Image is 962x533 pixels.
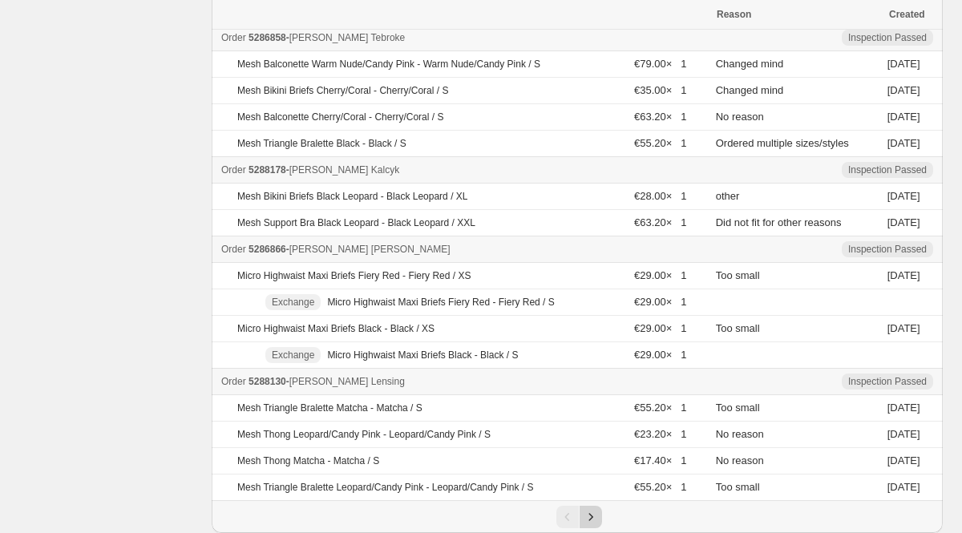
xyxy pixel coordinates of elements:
[887,216,920,228] time: Thursday, October 2, 2025 at 10:30:05 PM
[221,374,706,390] div: -
[634,454,686,466] span: €17.40 × 1
[711,104,883,131] td: No reason
[848,164,927,176] span: Inspection Passed
[237,402,422,414] p: Mesh Triangle Bralette Matcha - Matcha / S
[848,31,927,44] span: Inspection Passed
[848,375,927,388] span: Inspection Passed
[221,32,246,43] span: Order
[237,428,491,441] p: Mesh Thong Leopard/Candy Pink - Leopard/Candy Pink / S
[634,84,686,96] span: €35.00 × 1
[237,58,540,71] p: Mesh Balconette Warm Nude/Candy Pink - Warm Nude/Candy Pink / S
[711,78,883,104] td: Changed mind
[237,322,435,335] p: Micro Highwaist Maxi Briefs Black - Black / XS
[887,454,920,466] time: Thursday, October 2, 2025 at 8:22:41 PM
[289,244,451,255] span: [PERSON_NAME] [PERSON_NAME]
[634,481,686,493] span: €55.20 × 1
[272,296,314,309] span: Exchange
[717,9,751,20] span: Reason
[887,428,920,440] time: Thursday, October 2, 2025 at 8:22:41 PM
[221,30,706,46] div: -
[634,137,686,149] span: €55.20 × 1
[887,481,920,493] time: Thursday, October 2, 2025 at 8:22:41 PM
[249,244,286,255] span: 5286866
[289,376,405,387] span: [PERSON_NAME] Lensing
[634,216,686,228] span: €63.20 × 1
[221,164,246,176] span: Order
[711,395,883,422] td: Too small
[848,243,927,256] span: Inspection Passed
[249,164,286,176] span: 5288178
[634,190,686,202] span: €28.00 × 1
[221,162,706,178] div: -
[887,402,920,414] time: Thursday, October 2, 2025 at 8:22:41 PM
[711,263,883,289] td: Too small
[221,244,246,255] span: Order
[711,448,883,474] td: No reason
[249,376,286,387] span: 5288130
[237,111,443,123] p: Mesh Balconette Cherry/Coral - Cherry/Coral / S
[634,58,686,70] span: €79.00 × 1
[711,51,883,78] td: Changed mind
[711,210,883,236] td: Did not fit for other reasons
[711,422,883,448] td: No reason
[289,32,406,43] span: [PERSON_NAME] Tebroke
[711,184,883,210] td: other
[887,269,920,281] time: Thursday, October 2, 2025 at 9:06:48 PM
[634,296,686,308] span: €29.00 × 1
[887,137,920,149] time: Saturday, October 4, 2025 at 11:53:12 AM
[237,84,448,97] p: Mesh Bikini Briefs Cherry/Coral - Cherry/Coral / S
[237,269,471,282] p: Micro Highwaist Maxi Briefs Fiery Red - Fiery Red / XS
[711,474,883,501] td: Too small
[237,216,475,229] p: Mesh Support Bra Black Leopard - Black Leopard / XXL
[887,58,920,70] time: Saturday, October 4, 2025 at 11:53:12 AM
[634,322,686,334] span: €29.00 × 1
[237,454,379,467] p: Mesh Thong Matcha - Matcha / S
[634,111,686,123] span: €63.20 × 1
[711,131,883,157] td: Ordered multiple sizes/styles
[887,322,920,334] time: Thursday, October 2, 2025 at 9:06:48 PM
[221,241,706,257] div: -
[237,481,534,494] p: Mesh Triangle Bralette Leopard/Candy Pink - Leopard/Candy Pink / S
[634,428,686,440] span: €23.20 × 1
[327,349,518,361] p: Micro Highwaist Maxi Briefs Black - Black / S
[237,190,467,203] p: Mesh Bikini Briefs Black Leopard - Black Leopard / XL
[221,376,246,387] span: Order
[889,9,925,20] span: Created
[237,137,406,150] p: Mesh Triangle Bralette Black - Black / S
[289,164,399,176] span: [PERSON_NAME] Kalcyk
[249,32,286,43] span: 5286858
[212,500,943,533] nav: Pagination
[327,296,554,309] p: Micro Highwaist Maxi Briefs Fiery Red - Fiery Red / S
[580,506,602,528] button: Next
[711,316,883,342] td: Too small
[272,349,314,361] span: Exchange
[634,402,686,414] span: €55.20 × 1
[634,269,686,281] span: €29.00 × 1
[887,190,920,202] time: Thursday, October 2, 2025 at 10:30:05 PM
[887,84,920,96] time: Saturday, October 4, 2025 at 11:53:12 AM
[634,349,686,361] span: €29.00 × 1
[887,111,920,123] time: Saturday, October 4, 2025 at 11:53:12 AM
